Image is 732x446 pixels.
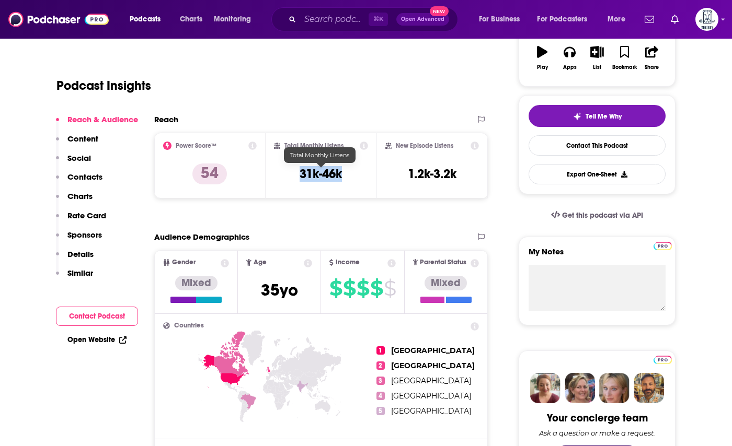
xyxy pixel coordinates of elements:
a: Get this podcast via API [543,203,651,228]
span: Tell Me Why [586,112,622,121]
a: Contact This Podcast [529,135,666,156]
span: $ [329,280,342,297]
span: Charts [180,12,202,27]
span: Podcasts [130,12,161,27]
button: List [584,39,611,77]
button: tell me why sparkleTell Me Why [529,105,666,127]
h2: Total Monthly Listens [284,142,344,149]
span: ⌘ K [369,13,388,26]
button: Apps [556,39,583,77]
span: Logged in as TheKeyPR [695,8,718,31]
p: Sponsors [67,230,102,240]
button: Contact Podcast [56,307,138,326]
h2: New Episode Listens [396,142,453,149]
p: Rate Card [67,210,106,220]
div: List [593,64,601,71]
span: [GEOGRAPHIC_DATA] [391,406,471,416]
h3: 31k-46k [300,166,342,182]
span: $ [384,280,396,297]
span: For Podcasters [537,12,587,27]
img: Barbara Profile [565,373,595,403]
button: Share [638,39,666,77]
span: [GEOGRAPHIC_DATA] [391,376,471,385]
div: Your concierge team [547,412,648,425]
button: Sponsors [56,230,102,249]
button: Contacts [56,172,102,191]
span: Countries [174,322,204,329]
button: Export One-Sheet [529,164,666,184]
span: 1 [376,346,385,355]
img: Jon Profile [634,373,664,403]
a: Pro website [654,354,672,364]
div: Play [537,64,548,71]
button: open menu [472,11,533,28]
img: Podchaser Pro [654,242,672,250]
span: Age [254,259,267,266]
p: 54 [192,163,227,184]
h2: Audience Demographics [154,232,249,242]
p: Reach & Audience [67,114,138,124]
img: Sydney Profile [530,373,561,403]
span: Income [336,259,360,266]
span: Open Advanced [401,17,444,22]
div: Share [645,64,659,71]
a: Show notifications dropdown [641,10,658,28]
button: Details [56,249,94,268]
h2: Power Score™ [176,142,216,149]
span: For Business [479,12,520,27]
p: Similar [67,268,93,278]
span: Gender [172,259,196,266]
span: $ [357,280,369,297]
h1: Podcast Insights [56,78,151,93]
div: Ask a question or make a request. [539,429,655,437]
img: tell me why sparkle [573,112,581,121]
button: open menu [600,11,638,28]
button: Reach & Audience [56,114,138,134]
span: 3 [376,377,385,385]
span: $ [343,280,356,297]
span: 4 [376,392,385,400]
span: [GEOGRAPHIC_DATA] [391,361,475,370]
div: Apps [563,64,577,71]
p: Contacts [67,172,102,182]
span: Parental Status [420,259,466,266]
div: Search podcasts, credits, & more... [281,7,468,31]
p: Charts [67,191,93,201]
button: Charts [56,191,93,210]
span: $ [370,280,383,297]
span: [GEOGRAPHIC_DATA] [391,346,475,355]
button: Show profile menu [695,8,718,31]
button: Rate Card [56,210,106,230]
span: More [608,12,625,27]
a: Show notifications dropdown [667,10,683,28]
h2: Reach [154,114,178,124]
p: Details [67,249,94,259]
a: Charts [173,11,209,28]
span: 35 yo [261,280,298,300]
button: Content [56,134,98,153]
button: Play [529,39,556,77]
span: Get this podcast via API [562,211,643,220]
span: Monitoring [214,12,251,27]
input: Search podcasts, credits, & more... [300,11,369,28]
p: Content [67,134,98,144]
h3: 1.2k-3.2k [408,166,456,182]
span: [GEOGRAPHIC_DATA] [391,391,471,401]
button: Bookmark [611,39,638,77]
button: Open AdvancedNew [396,13,449,26]
button: open menu [122,11,174,28]
img: Jules Profile [599,373,630,403]
img: Podchaser - Follow, Share and Rate Podcasts [8,9,109,29]
div: Mixed [425,276,467,290]
span: 2 [376,361,385,370]
span: New [430,6,449,16]
span: 5 [376,407,385,415]
span: Total Monthly Listens [290,151,349,159]
button: Similar [56,268,93,287]
a: Pro website [654,240,672,250]
a: Open Website [67,335,127,344]
img: User Profile [695,8,718,31]
button: Social [56,153,91,172]
button: open menu [207,11,265,28]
